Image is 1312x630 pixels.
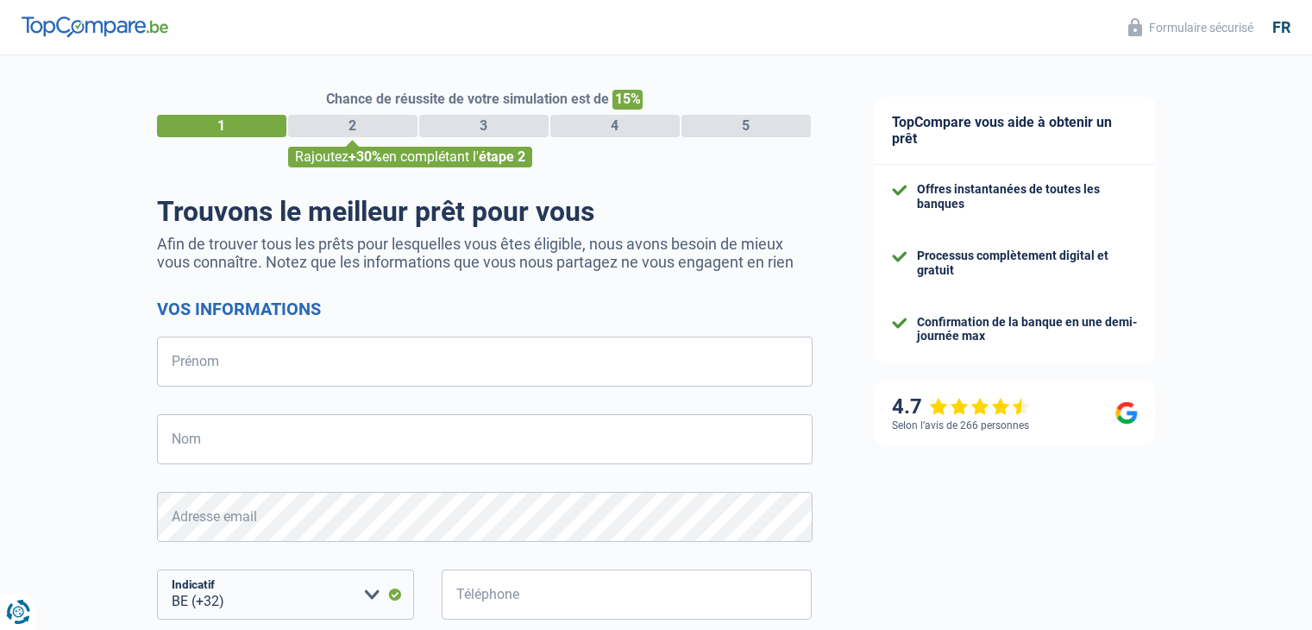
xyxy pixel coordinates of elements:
div: 4.7 [892,394,1031,419]
span: étape 2 [479,148,525,165]
p: Afin de trouver tous les prêts pour lesquelles vous êtes éligible, nous avons besoin de mieux vou... [157,235,813,271]
div: Processus complètement digital et gratuit [917,249,1138,278]
img: TopCompare Logo [22,16,168,37]
span: Chance de réussite de votre simulation est de [326,91,609,107]
div: 2 [288,115,417,137]
div: Selon l’avis de 266 personnes [892,419,1029,432]
span: +30% [348,148,382,165]
div: 3 [419,115,549,137]
div: 4 [550,115,680,137]
span: 15% [612,90,643,110]
div: fr [1272,18,1290,37]
input: 401020304 [442,570,813,620]
div: 5 [681,115,811,137]
div: TopCompare vous aide à obtenir un prêt [875,97,1155,165]
button: Formulaire sécurisé [1118,13,1264,41]
h1: Trouvons le meilleur prêt pour vous [157,195,813,228]
div: 1 [157,115,286,137]
div: Confirmation de la banque en une demi-journée max [917,315,1138,344]
div: Rajoutez en complétant l' [288,147,532,167]
h2: Vos informations [157,299,813,319]
div: Offres instantanées de toutes les banques [917,182,1138,211]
